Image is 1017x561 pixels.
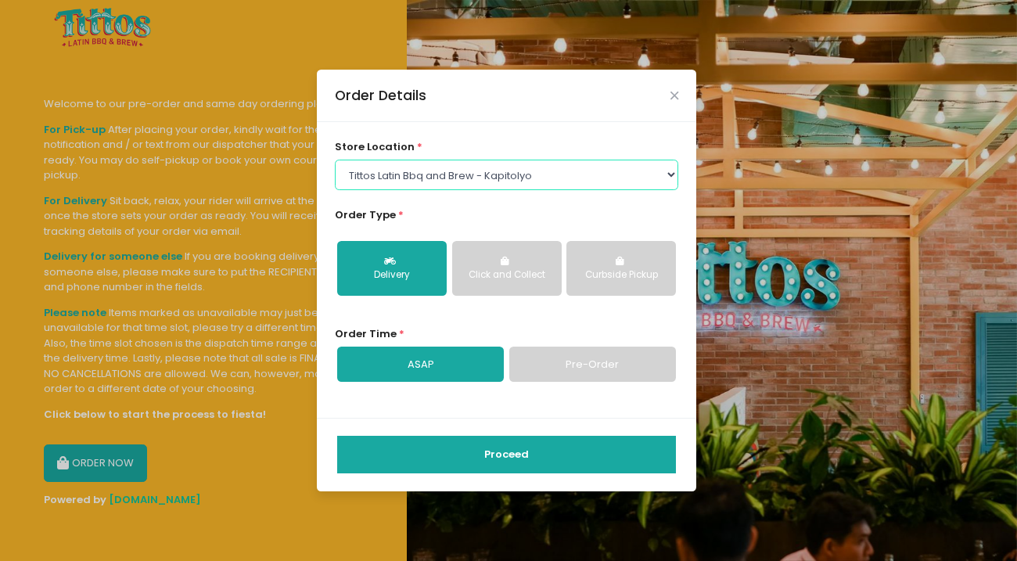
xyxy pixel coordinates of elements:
button: Delivery [337,241,447,296]
span: Order Type [335,207,396,222]
a: Pre-Order [509,347,676,383]
div: Order Details [335,85,426,106]
button: Click and Collect [452,241,562,296]
button: Close [670,92,678,99]
button: Curbside Pickup [566,241,676,296]
span: Order Time [335,326,397,341]
div: Curbside Pickup [577,268,665,282]
span: store location [335,139,415,154]
a: ASAP [337,347,504,383]
div: Delivery [348,268,436,282]
button: Proceed [337,436,676,473]
div: Click and Collect [463,268,551,282]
